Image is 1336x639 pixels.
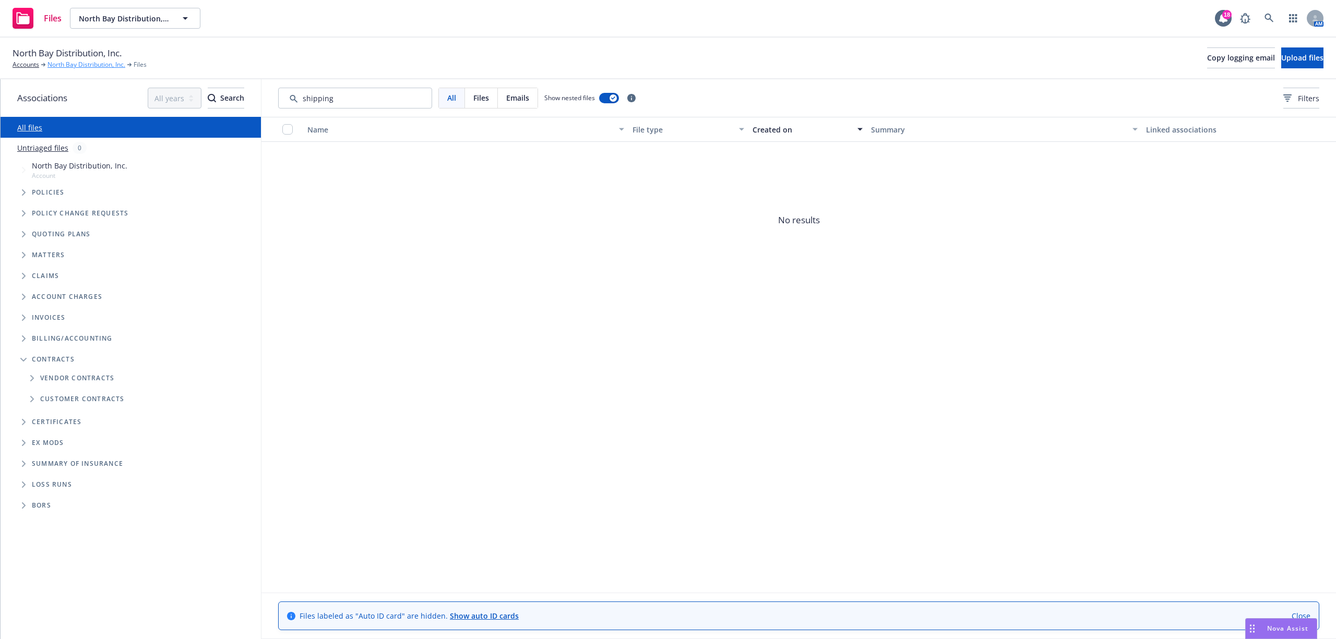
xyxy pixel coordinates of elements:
a: Untriaged files [17,142,68,153]
input: Search by keyword... [278,88,432,108]
span: North Bay Distribution, Inc. [13,46,122,60]
div: 0 [73,142,87,154]
div: 18 [1222,10,1232,19]
span: Upload files [1281,53,1323,63]
a: Show auto ID cards [450,611,519,621]
div: Summary [871,124,1126,135]
button: Linked associations [1142,117,1284,142]
button: Nova Assist [1245,618,1317,639]
span: Policy change requests [32,210,128,216]
a: North Bay Distribution, Inc. [47,60,125,69]
div: Folder Tree Example [1,328,261,516]
span: Loss Runs [32,481,72,488]
span: Account [32,171,127,180]
span: Copy logging email [1207,53,1275,63]
span: Ex Mods [32,440,64,446]
span: Files [44,14,62,22]
span: Summary of insurance [32,461,123,467]
span: Filters [1283,93,1319,104]
div: File type [633,124,733,135]
a: Switch app [1283,8,1304,29]
span: Contracts [32,356,75,363]
span: Vendor Contracts [40,375,114,381]
span: BORs [32,502,51,509]
span: Quoting plans [32,231,91,237]
span: All [447,92,456,103]
div: Tree Example [1,158,261,328]
a: Report a Bug [1235,8,1256,29]
span: Files [473,92,489,103]
span: Invoices [32,315,66,321]
a: All files [17,123,42,132]
button: Filters [1283,88,1319,108]
span: Claims [32,273,59,279]
button: Upload files [1281,47,1323,68]
div: Linked associations [1146,124,1280,135]
a: Accounts [13,60,39,69]
svg: Search [208,94,216,102]
div: Created on [753,124,851,135]
button: Created on [748,117,867,142]
a: Close [1292,610,1310,621]
span: Nova Assist [1267,624,1308,633]
div: Search [208,88,244,108]
input: Select all [282,124,293,135]
span: Show nested files [544,93,595,102]
button: Copy logging email [1207,47,1275,68]
button: North Bay Distribution, Inc. [70,8,200,29]
a: Files [8,4,66,33]
span: Policies [32,189,65,196]
span: Files labeled as "Auto ID card" are hidden. [300,610,519,621]
span: Emails [506,92,529,103]
span: Associations [17,91,67,105]
button: File type [628,117,749,142]
button: SearchSearch [208,88,244,108]
span: North Bay Distribution, Inc. [32,160,127,171]
div: Drag to move [1246,619,1259,638]
span: Filters [1298,93,1319,104]
button: Name [303,117,628,142]
span: Billing/Accounting [32,335,113,342]
span: No results [261,142,1336,298]
button: Summary [867,117,1141,142]
a: Search [1259,8,1280,29]
span: North Bay Distribution, Inc. [79,13,169,24]
div: Name [307,124,613,135]
span: Matters [32,252,65,258]
span: Certificates [32,419,81,425]
span: Files [134,60,147,69]
span: Account charges [32,294,102,300]
span: Customer Contracts [40,396,125,402]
